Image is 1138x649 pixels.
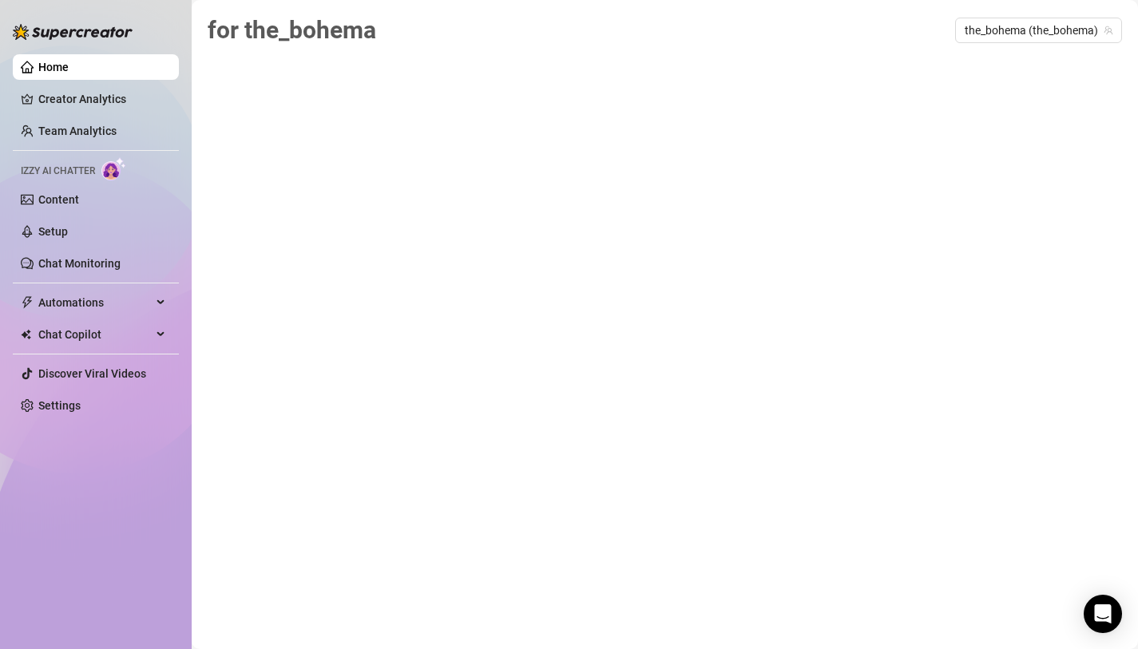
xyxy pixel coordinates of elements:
a: Settings [38,399,81,412]
span: Izzy AI Chatter [21,164,95,179]
a: Creator Analytics [38,86,166,112]
span: team [1104,26,1113,35]
a: Team Analytics [38,125,117,137]
span: for the_bohema [208,16,376,44]
span: thunderbolt [21,296,34,309]
img: Chat Copilot [21,329,31,340]
a: Setup [38,225,68,238]
span: Automations [38,290,152,315]
span: Chat Copilot [38,322,152,347]
img: AI Chatter [101,157,126,180]
a: Content [38,193,79,206]
a: Chat Monitoring [38,257,121,270]
span: the_bohema (the_bohema) [965,18,1112,42]
a: Discover Viral Videos [38,367,146,380]
a: Home [38,61,69,73]
img: logo-BBDzfeDw.svg [13,24,133,40]
div: Open Intercom Messenger [1084,595,1122,633]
